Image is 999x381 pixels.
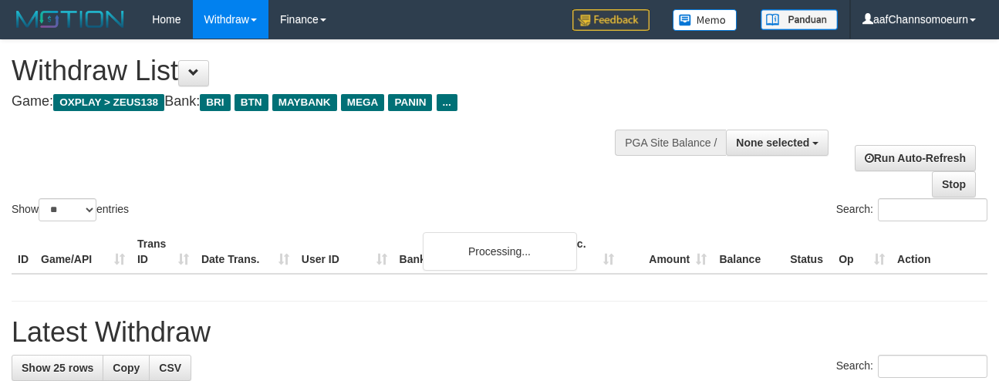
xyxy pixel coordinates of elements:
th: Status [784,230,832,274]
span: Copy [113,362,140,374]
th: User ID [295,230,393,274]
input: Search: [878,198,987,221]
span: MAYBANK [272,94,337,111]
th: Amount [620,230,713,274]
th: Bank Acc. Number [528,230,620,274]
a: Copy [103,355,150,381]
div: PGA Site Balance / [615,130,726,156]
th: Game/API [35,230,131,274]
span: PANIN [388,94,432,111]
th: Bank Acc. Name [393,230,528,274]
span: None selected [736,137,809,149]
a: CSV [149,355,191,381]
th: Action [891,230,987,274]
div: Processing... [423,232,577,271]
span: ... [437,94,457,111]
h4: Game: Bank: [12,94,650,110]
th: Balance [713,230,784,274]
input: Search: [878,355,987,378]
span: CSV [159,362,181,374]
label: Show entries [12,198,129,221]
select: Showentries [39,198,96,221]
button: None selected [726,130,829,156]
span: OXPLAY > ZEUS138 [53,94,164,111]
a: Show 25 rows [12,355,103,381]
span: Show 25 rows [22,362,93,374]
img: Button%20Memo.svg [673,9,737,31]
th: Date Trans. [195,230,295,274]
th: ID [12,230,35,274]
span: MEGA [341,94,385,111]
h1: Withdraw List [12,56,650,86]
span: BTN [235,94,268,111]
th: Trans ID [131,230,195,274]
th: Op [832,230,891,274]
label: Search: [836,198,987,221]
span: BRI [200,94,230,111]
h1: Latest Withdraw [12,317,987,348]
img: MOTION_logo.png [12,8,129,31]
label: Search: [836,355,987,378]
a: Stop [932,171,976,197]
a: Run Auto-Refresh [855,145,976,171]
img: Feedback.jpg [572,9,650,31]
img: panduan.png [761,9,838,30]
